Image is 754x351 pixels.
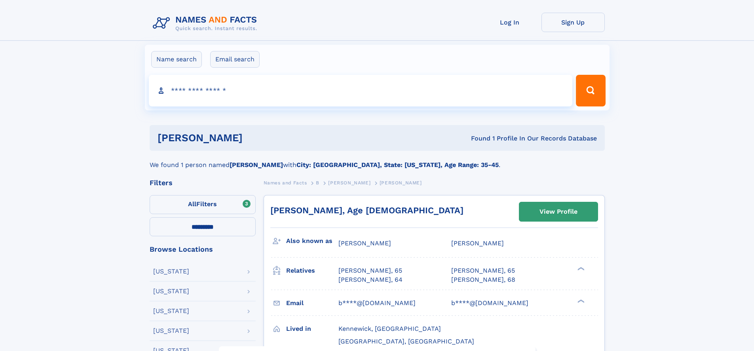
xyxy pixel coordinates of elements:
[150,246,256,253] div: Browse Locations
[576,75,605,106] button: Search Button
[338,275,403,284] a: [PERSON_NAME], 64
[539,203,577,221] div: View Profile
[150,195,256,214] label: Filters
[153,328,189,334] div: [US_STATE]
[451,275,515,284] a: [PERSON_NAME], 68
[338,239,391,247] span: [PERSON_NAME]
[316,180,319,186] span: B
[149,75,573,106] input: search input
[451,266,515,275] a: [PERSON_NAME], 65
[575,298,585,304] div: ❯
[519,202,598,221] a: View Profile
[338,325,441,332] span: Kennewick, [GEOGRAPHIC_DATA]
[230,161,283,169] b: [PERSON_NAME]
[150,151,605,170] div: We found 1 person named with .
[188,200,196,208] span: All
[338,266,402,275] a: [PERSON_NAME], 65
[153,308,189,314] div: [US_STATE]
[150,179,256,186] div: Filters
[296,161,499,169] b: City: [GEOGRAPHIC_DATA], State: [US_STATE], Age Range: 35-45
[328,178,370,188] a: [PERSON_NAME]
[328,180,370,186] span: [PERSON_NAME]
[286,322,338,336] h3: Lived in
[151,51,202,68] label: Name search
[210,51,260,68] label: Email search
[158,133,357,143] h1: [PERSON_NAME]
[286,234,338,248] h3: Also known as
[150,13,264,34] img: Logo Names and Facts
[478,13,541,32] a: Log In
[153,288,189,294] div: [US_STATE]
[380,180,422,186] span: [PERSON_NAME]
[357,134,597,143] div: Found 1 Profile In Our Records Database
[451,239,504,247] span: [PERSON_NAME]
[316,178,319,188] a: B
[338,338,474,345] span: [GEOGRAPHIC_DATA], [GEOGRAPHIC_DATA]
[286,296,338,310] h3: Email
[575,266,585,271] div: ❯
[264,178,307,188] a: Names and Facts
[541,13,605,32] a: Sign Up
[270,205,463,215] a: [PERSON_NAME], Age [DEMOGRAPHIC_DATA]
[153,268,189,275] div: [US_STATE]
[286,264,338,277] h3: Relatives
